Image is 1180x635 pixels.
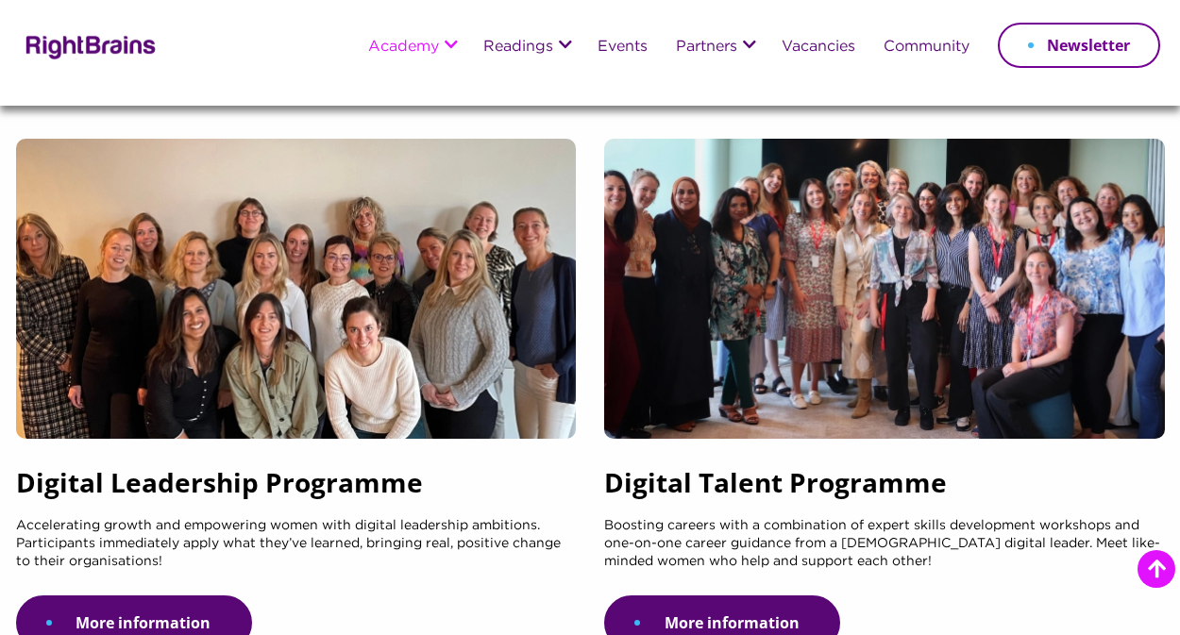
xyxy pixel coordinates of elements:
a: Newsletter [998,23,1160,68]
p: Accelerating growth and empowering women with digital leadership ambitions. Participants immediat... [16,517,577,595]
a: Academy [368,40,439,56]
a: Vacancies [782,40,855,56]
img: Rightbrains [20,32,157,59]
a: Events [598,40,648,56]
p: Boosting careers with a combination of expert skills development workshops and one-on-one career ... [604,517,1165,595]
a: Readings [483,40,553,56]
a: Digital Talent Programme [604,467,1165,517]
a: Digital Leadership Programme [16,467,577,517]
a: Community [884,40,969,56]
a: Partners [676,40,737,56]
